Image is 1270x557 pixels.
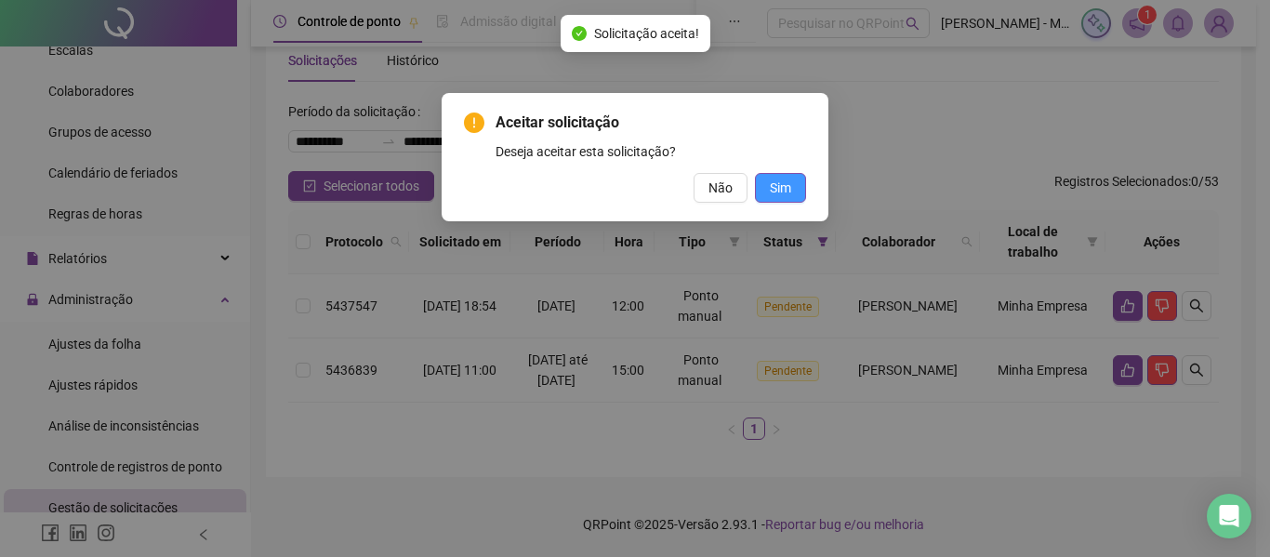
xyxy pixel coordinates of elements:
[708,178,733,198] span: Não
[464,113,484,133] span: exclamation-circle
[1207,494,1251,538] div: Open Intercom Messenger
[694,173,747,203] button: Não
[770,178,791,198] span: Sim
[594,23,699,44] span: Solicitação aceita!
[496,141,806,162] div: Deseja aceitar esta solicitação?
[755,173,806,203] button: Sim
[496,112,806,134] span: Aceitar solicitação
[572,26,587,41] span: check-circle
